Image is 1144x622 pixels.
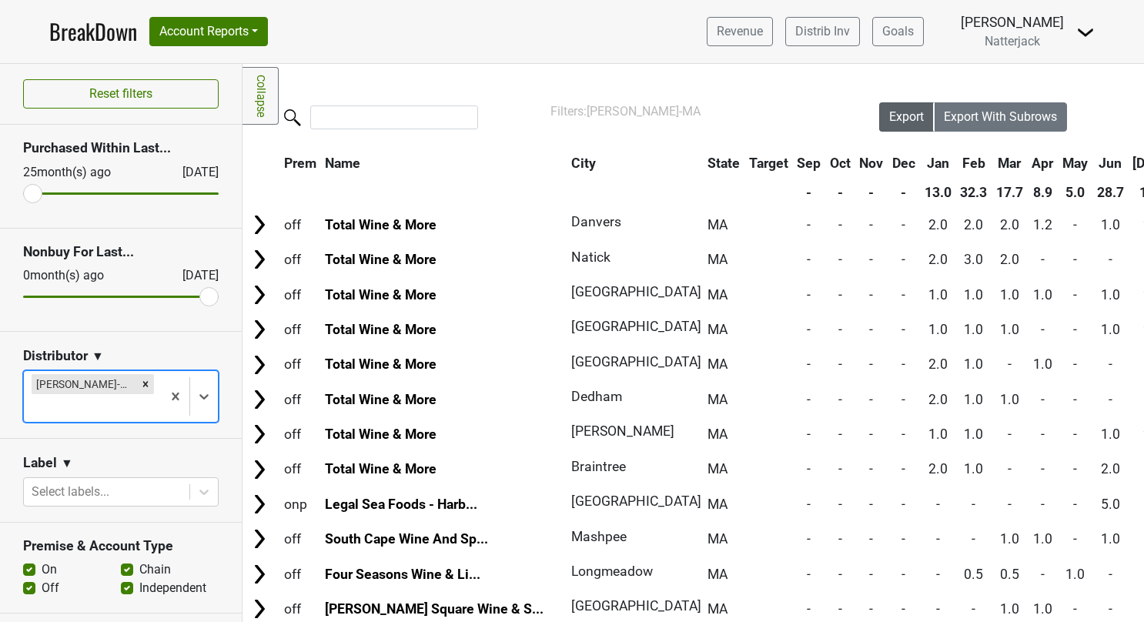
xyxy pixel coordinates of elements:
[807,287,811,303] span: -
[888,179,919,206] th: -
[571,423,674,439] span: [PERSON_NAME]
[1059,149,1092,177] th: May: activate to sort column ascending
[869,601,873,617] span: -
[248,248,271,271] img: Arrow right
[745,149,792,177] th: Target: activate to sort column ascending
[838,287,842,303] span: -
[869,217,873,232] span: -
[964,567,983,582] span: 0.5
[964,392,983,407] span: 1.0
[1073,287,1077,303] span: -
[1041,426,1045,442] span: -
[807,322,811,337] span: -
[856,149,888,177] th: Nov: activate to sort column ascending
[248,388,271,411] img: Arrow right
[42,579,59,597] label: Off
[1065,567,1085,582] span: 1.0
[964,252,983,267] span: 3.0
[571,249,610,265] span: Natick
[928,461,948,477] span: 2.0
[1059,179,1092,206] th: 5.0
[571,563,653,579] span: Longmeadow
[961,12,1064,32] div: [PERSON_NAME]
[280,487,320,520] td: onp
[1000,392,1019,407] span: 1.0
[956,179,991,206] th: 32.3
[1029,149,1058,177] th: Apr: activate to sort column ascending
[838,497,842,512] span: -
[707,356,728,372] span: MA
[826,179,855,206] th: -
[32,374,137,394] div: [PERSON_NAME]-MA
[280,208,320,241] td: off
[985,34,1040,48] span: Natterjack
[928,252,948,267] span: 2.0
[1008,356,1012,372] span: -
[838,461,842,477] span: -
[934,102,1067,132] button: Export With Subrows
[280,453,320,486] td: off
[248,527,271,550] img: Arrow right
[972,497,975,512] span: -
[793,179,825,206] th: -
[280,523,320,556] td: off
[964,287,983,303] span: 1.0
[571,389,622,404] span: Dedham
[707,531,728,547] span: MA
[1109,601,1112,617] span: -
[23,163,146,182] div: 25 month(s) ago
[325,155,360,171] span: Name
[889,109,924,124] span: Export
[149,17,268,46] button: Account Reports
[23,266,146,285] div: 0 month(s) ago
[921,179,955,206] th: 13.0
[707,252,728,267] span: MA
[284,155,316,171] span: Prem
[807,356,811,372] span: -
[1093,179,1128,206] th: 28.7
[964,461,983,477] span: 1.0
[838,426,842,442] span: -
[704,149,744,177] th: State: activate to sort column ascending
[1000,531,1019,547] span: 1.0
[964,356,983,372] span: 1.0
[901,497,905,512] span: -
[1073,426,1077,442] span: -
[280,313,320,346] td: off
[1101,461,1120,477] span: 2.0
[23,244,219,260] h3: Nonbuy For Last...
[248,563,271,586] img: Arrow right
[1073,217,1077,232] span: -
[1008,497,1012,512] span: -
[964,322,983,337] span: 1.0
[1109,252,1112,267] span: -
[928,287,948,303] span: 1.0
[807,392,811,407] span: -
[807,601,811,617] span: -
[1033,356,1052,372] span: 1.0
[248,213,271,236] img: Arrow right
[901,287,905,303] span: -
[964,426,983,442] span: 1.0
[928,356,948,372] span: 2.0
[901,322,905,337] span: -
[838,531,842,547] span: -
[1101,287,1120,303] span: 1.0
[707,567,728,582] span: MA
[807,461,811,477] span: -
[838,252,842,267] span: -
[869,356,873,372] span: -
[807,426,811,442] span: -
[1101,497,1120,512] span: 5.0
[49,15,137,48] a: BreakDown
[1000,567,1019,582] span: 0.5
[1041,322,1045,337] span: -
[1041,497,1045,512] span: -
[707,392,728,407] span: MA
[1008,461,1012,477] span: -
[248,353,271,376] img: Arrow right
[1101,426,1120,442] span: 1.0
[571,319,701,334] span: [GEOGRAPHIC_DATA]
[901,217,905,232] span: -
[325,217,437,232] a: Total Wine & More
